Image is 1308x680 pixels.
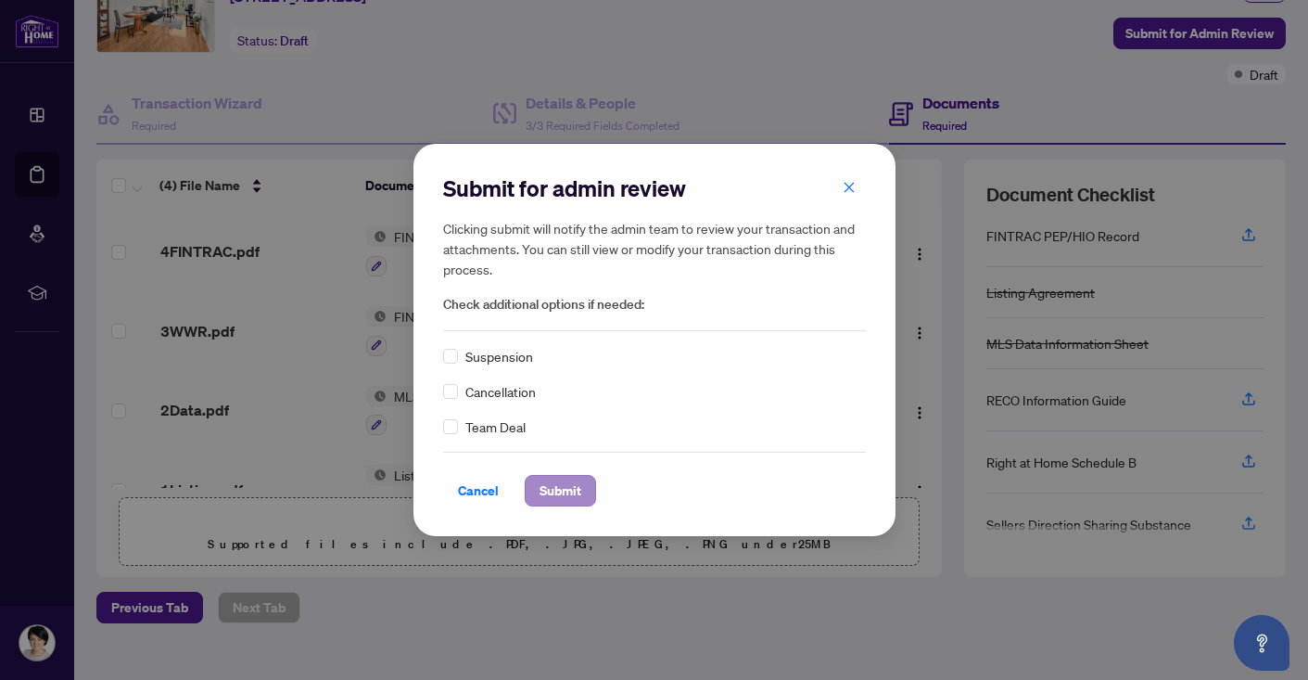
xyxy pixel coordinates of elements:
h2: Submit for admin review [443,173,866,203]
button: Submit [525,475,596,507]
span: Submit [540,476,581,506]
button: Cancel [443,475,514,507]
span: Cancel [458,476,499,506]
span: Suspension [465,346,533,366]
button: Open asap [1234,615,1289,671]
span: Check additional options if needed: [443,294,866,315]
h5: Clicking submit will notify the admin team to review your transaction and attachments. You can st... [443,218,866,279]
span: Team Deal [465,417,526,437]
span: close [843,181,856,194]
span: Cancellation [465,381,536,402]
